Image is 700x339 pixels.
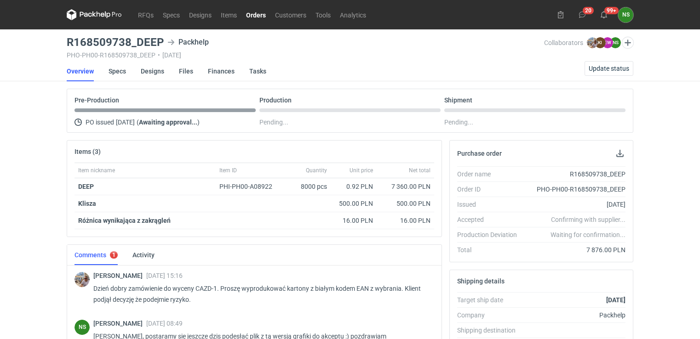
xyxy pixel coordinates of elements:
[259,117,288,128] span: Pending...
[585,61,633,76] button: Update status
[93,272,146,279] span: [PERSON_NAME]
[146,272,183,279] span: [DATE] 15:16
[259,96,292,104] p: Production
[457,295,524,305] div: Target ship date
[597,7,611,22] button: 99+
[67,37,164,48] h3: R168509738_DEEP
[444,96,472,104] p: Shipment
[78,200,96,207] strong: Klisza
[544,39,583,46] span: Collaborators
[75,245,118,265] a: Comments1
[78,217,171,224] strong: Różnica wynikająca z zakrągleń
[146,320,183,327] span: [DATE] 08:49
[457,169,524,179] div: Order name
[614,148,625,159] button: Download PO
[249,61,266,81] a: Tasks
[457,150,502,157] h2: Purchase order
[524,200,625,209] div: [DATE]
[208,61,235,81] a: Finances
[219,182,281,191] div: PHI-PH00-A08922
[334,182,373,191] div: 0.92 PLN
[270,9,311,20] a: Customers
[380,216,430,225] div: 16.00 PLN
[197,119,200,126] span: )
[380,199,430,208] div: 500.00 PLN
[335,9,371,20] a: Analytics
[524,169,625,179] div: R168509738_DEEP
[524,311,625,320] div: Packhelp
[589,65,629,72] span: Update status
[112,252,115,258] div: 1
[334,216,373,225] div: 16.00 PLN
[457,185,524,194] div: Order ID
[241,9,270,20] a: Orders
[380,182,430,191] div: 7 360.00 PLN
[587,37,598,48] img: Michał Palasek
[141,61,164,81] a: Designs
[75,148,101,155] h2: Items (3)
[184,9,216,20] a: Designs
[610,37,621,48] figcaption: NS
[285,178,331,195] div: 8000 pcs
[75,96,119,104] p: Pre-Production
[75,320,90,335] div: Natalia Stępak
[158,51,160,59] span: •
[78,183,94,190] a: DEEP
[595,37,606,48] figcaption: KI
[75,272,90,287] img: Michał Palasek
[618,7,633,23] button: NS
[575,7,590,22] button: 20
[311,9,335,20] a: Tools
[75,320,90,335] figcaption: NS
[67,51,544,59] div: PHO-PH00-R168509738_DEEP [DATE]
[219,167,237,174] span: Item ID
[602,37,613,48] figcaption: EW
[133,9,158,20] a: RFQs
[551,216,625,223] em: Confirming with supplier...
[306,167,327,174] span: Quantity
[67,61,94,81] a: Overview
[132,245,155,265] a: Activity
[167,37,209,48] div: Packhelp
[75,117,256,128] div: PO issued
[67,9,122,20] svg: Packhelp Pro
[524,245,625,254] div: 7 876.00 PLN
[457,200,524,209] div: Issued
[109,61,126,81] a: Specs
[551,230,625,239] em: Waiting for confirmation...
[93,320,146,327] span: [PERSON_NAME]
[137,119,139,126] span: (
[179,61,193,81] a: Files
[116,117,135,128] span: [DATE]
[457,326,524,335] div: Shipping destination
[457,311,524,320] div: Company
[457,245,524,254] div: Total
[334,199,373,208] div: 500.00 PLN
[457,230,524,239] div: Production Deviation
[622,37,634,49] button: Edit collaborators
[409,167,430,174] span: Net total
[93,283,427,305] p: Dzień dobry zamówienie do wyceny CAZD-1. Proszę wyprodukować kartony z białym kodem EAN z wybrani...
[524,185,625,194] div: PHO-PH00-R168509738_DEEP
[457,277,505,285] h2: Shipping details
[350,167,373,174] span: Unit price
[444,117,625,128] div: Pending...
[606,296,625,304] strong: [DATE]
[139,119,197,126] strong: Awaiting approval...
[216,9,241,20] a: Items
[78,167,115,174] span: Item nickname
[457,215,524,224] div: Accepted
[158,9,184,20] a: Specs
[618,7,633,23] div: Natalia Stępak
